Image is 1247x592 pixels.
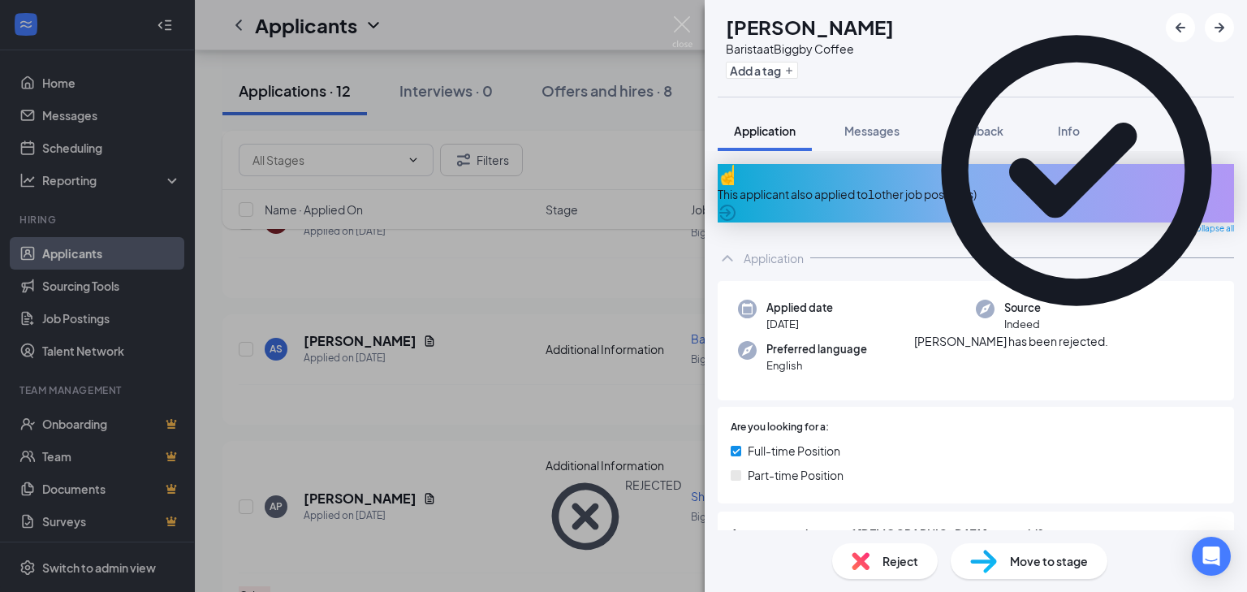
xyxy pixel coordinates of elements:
span: Full-time Position [748,442,840,460]
div: Barista at Biggby Coffee [726,41,894,57]
span: Reject [882,552,918,570]
span: Move to stage [1010,552,1088,570]
span: English [766,357,867,374]
span: Application [734,123,796,138]
div: This applicant also applied to 1 other job posting(s) [718,185,1234,203]
span: Part-time Position [748,466,844,484]
svg: ArrowCircle [718,203,737,223]
span: Are you over the age of [DEMOGRAPHIC_DATA] years old? [731,525,1221,542]
div: Open Intercom Messenger [1192,537,1231,576]
span: Applied date [766,300,833,316]
button: PlusAdd a tag [726,62,798,79]
svg: ChevronUp [718,248,737,268]
svg: Plus [784,66,794,76]
span: Preferred language [766,341,867,357]
span: [DATE] [766,316,833,332]
span: Messages [844,123,900,138]
h1: [PERSON_NAME] [726,13,894,41]
svg: CheckmarkCircle [914,8,1239,333]
div: Application [744,250,804,266]
div: [PERSON_NAME] has been rejected. [914,333,1108,350]
span: Are you looking for a: [731,420,829,435]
